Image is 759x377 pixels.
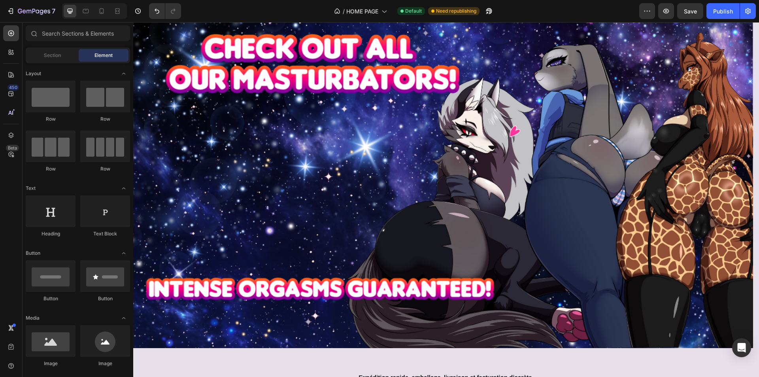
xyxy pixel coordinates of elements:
span: Need republishing [436,8,476,15]
span: Toggle open [117,182,130,195]
div: Beta [6,145,19,151]
strong: Expédition rapide, emballage, livraison et facturation discrète. [225,352,400,358]
div: Button [80,295,130,302]
button: Dot [311,315,315,320]
span: HOME PAGE [346,7,378,15]
div: Button [26,295,76,302]
iframe: To enrich screen reader interactions, please activate Accessibility in Grammarly extension settings [133,22,759,377]
div: Text Block [80,230,130,237]
button: Save [677,3,703,19]
span: Button [26,250,40,257]
div: Open Intercom Messenger [732,338,751,357]
div: Row [80,116,130,123]
span: Section [44,52,61,59]
span: Element [94,52,113,59]
button: Publish [706,3,740,19]
span: Toggle open [117,247,130,260]
div: Row [26,116,76,123]
span: Toggle open [117,67,130,80]
div: Heading [26,230,76,237]
button: Carousel Next Arrow [607,142,619,155]
div: Image [80,360,130,367]
span: / [343,7,345,15]
span: Toggle open [117,312,130,324]
input: Search Sections & Elements [26,25,130,41]
div: Undo/Redo [149,3,181,19]
span: Default [405,8,422,15]
span: Text [26,185,36,192]
button: Dot [303,315,308,320]
div: Publish [713,7,733,15]
span: Media [26,314,40,322]
span: Layout [26,70,41,77]
button: Dot [319,315,323,320]
span: Save [684,8,697,15]
button: 7 [3,3,59,19]
div: Row [80,165,130,172]
div: Image [26,360,76,367]
div: 450 [8,84,19,91]
p: 7 [52,6,55,16]
div: Row [26,165,76,172]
